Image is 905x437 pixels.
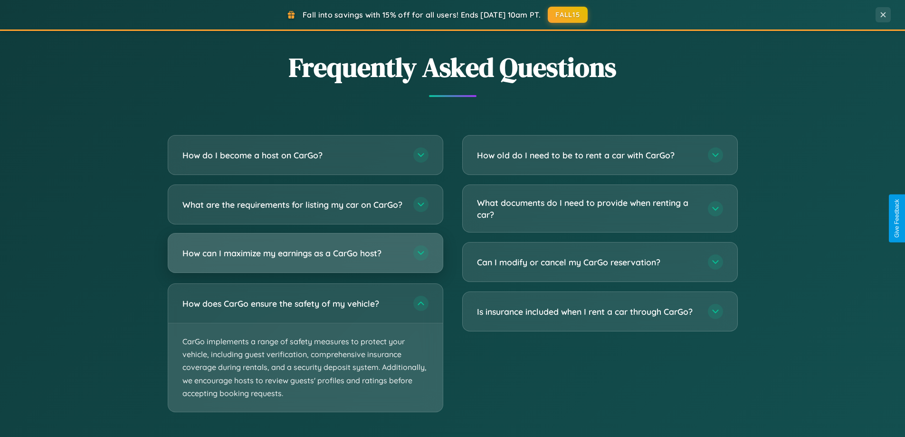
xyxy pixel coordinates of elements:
[477,306,698,318] h3: Is insurance included when I rent a car through CarGo?
[182,149,404,161] h3: How do I become a host on CarGo?
[303,10,541,19] span: Fall into savings with 15% off for all users! Ends [DATE] 10am PT.
[477,197,698,220] h3: What documents do I need to provide when renting a car?
[168,323,443,412] p: CarGo implements a range of safety measures to protect your vehicle, including guest verification...
[182,199,404,211] h3: What are the requirements for listing my car on CarGo?
[477,256,698,268] h3: Can I modify or cancel my CarGo reservation?
[894,199,900,238] div: Give Feedback
[477,149,698,161] h3: How old do I need to be to rent a car with CarGo?
[548,7,588,23] button: FALL15
[168,49,738,86] h2: Frequently Asked Questions
[182,247,404,259] h3: How can I maximize my earnings as a CarGo host?
[182,298,404,310] h3: How does CarGo ensure the safety of my vehicle?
